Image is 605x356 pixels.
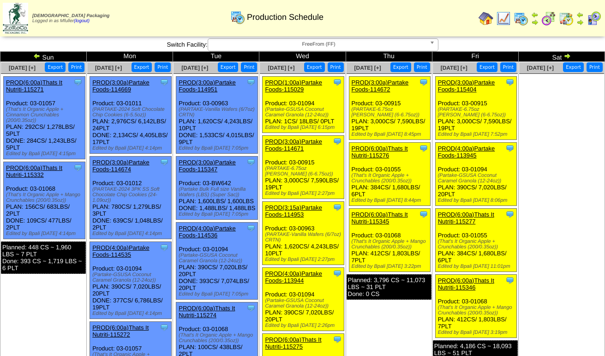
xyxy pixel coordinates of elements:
[92,159,150,173] a: PROD(3:00a)Partake Foods-114674
[576,18,584,26] img: arrowright.gif
[419,210,428,219] img: Tooltip
[132,62,152,72] button: Export
[155,62,171,72] button: Print
[333,78,342,87] img: Tooltip
[265,166,344,177] div: (PARTAKE-6.75oz [PERSON_NAME] (6-6.75oz))
[0,52,87,62] td: Sun
[179,253,258,264] div: (Partake-GSUSA Coconut Caramel Granola (12-24oz))
[352,173,431,184] div: (That's It Organic Apple + Crunchables (200/0.35oz))
[160,157,169,167] img: Tooltip
[212,39,426,50] span: FreeFrom (FF)
[6,231,85,236] div: Edited by Bpali [DATE] 4:14pm
[33,52,41,60] img: arrowleft.gif
[352,264,431,269] div: Edited by Bpali [DATE] 3:22pm
[347,274,431,300] div: Planned: 3,796 CS ~ 11,073 LBS ~ 31 PLT Done: 0 CS
[6,79,62,93] a: PROD(6:00a)Thats It Nutriti-115271
[438,79,495,93] a: PROD(3:00a)Partake Foods-115404
[268,65,294,71] a: [DATE] [+]
[531,18,539,26] img: arrowright.gif
[9,65,36,71] a: [DATE] [+]
[179,225,236,239] a: PROD(4:00a)Partake Foods-114536
[479,11,493,26] img: home.gif
[263,77,344,133] div: Product: 03-01094 PLAN: 1CS / 18LBS / 0PLT
[176,223,258,300] div: Product: 03-01094 PLAN: 390CS / 7,020LBS / 20PLT DONE: 393CS / 7,074LBS / 20PLT
[179,79,236,93] a: PROD(3:00a)Partake Foods-114951
[92,187,171,203] div: (PARTAKE-2024 3PK SS Soft Chocolate Chip Cookies (24-1.09oz))
[304,62,325,72] button: Export
[419,144,428,153] img: Tooltip
[259,52,346,62] td: Wed
[438,239,517,250] div: (That's It Organic Apple + Crunchables (200/0.35oz))
[563,52,571,60] img: arrowright.gif
[95,65,122,71] a: [DATE] [+]
[218,62,239,72] button: Export
[438,198,517,203] div: Edited by Bpali [DATE] 8:06pm
[179,305,235,319] a: PROD(6:00a)Thats It Nutriti-115274
[438,330,517,335] div: Edited by Bpali [DATE] 3:19pm
[414,62,430,72] button: Print
[176,77,258,154] div: Product: 03-00963 PLAN: 1,620CS / 4,243LBS / 10PLT DONE: 1,533CS / 4,015LBS / 9PLT
[179,145,258,151] div: Edited by Bpali [DATE] 7:05pm
[265,298,344,309] div: (Partake-GSUSA Coconut Caramel Granola (12-24oz))
[74,18,90,24] a: (logout)
[438,132,517,137] div: Edited by Bpali [DATE] 7:52pm
[263,202,344,265] div: Product: 03-00963 PLAN: 1,620CS / 4,243LBS / 10PLT
[531,11,539,18] img: arrowleft.gif
[179,107,258,118] div: (PARTAKE-Vanilla Wafers (6/7oz) CRTN)
[500,62,516,72] button: Print
[3,3,28,34] img: zoroco-logo-small.webp
[441,65,467,71] a: [DATE] [+]
[90,242,172,319] div: Product: 03-01094 PLAN: 390CS / 7,020LBS / 20PLT DONE: 377CS / 6,786LBS / 19PLT
[265,270,322,284] a: PROD(4:00a)Partake Foods-113944
[176,157,258,220] div: Product: 03-BW642 PLAN: 1,600LBS / 1,600LBS DONE: 1,488LBS / 1,488LBS
[90,77,172,154] div: Product: 03-01011 PLAN: 2,976CS / 6,142LBS / 24PLT DONE: 2,134CS / 4,405LBS / 17PLT
[333,269,342,278] img: Tooltip
[160,78,169,87] img: Tooltip
[92,324,149,338] a: PROD(6:00a)Thats It Nutriti-115272
[179,291,258,297] div: Edited by Bpali [DATE] 7:05pm
[246,157,256,167] img: Tooltip
[6,192,85,203] div: (That's It Organic Apple + Mango Crunchables (200/0.35oz))
[541,11,556,26] img: calendarblend.gif
[230,10,245,24] img: calendarprod.gif
[179,332,258,344] div: (That's It Organic Apple + Mango Crunchables (200/0.35oz))
[160,323,169,332] img: Tooltip
[333,137,342,146] img: Tooltip
[438,145,495,159] a: PROD(4:00a)Partake Foods-113945
[265,138,322,152] a: PROD(3:00a)Partake Foods-114671
[90,157,172,239] div: Product: 03-01012 PLAN: 780CS / 1,279LBS / 3PLT DONE: 639CS / 1,048LBS / 2PLT
[527,65,554,71] a: [DATE] [+]
[92,79,150,93] a: PROD(3:00a)Partake Foods-114669
[576,11,584,18] img: arrowleft.gif
[265,232,344,243] div: (PARTAKE-Vanilla Wafers (6/7oz) CRTN)
[352,239,431,250] div: (That's It Organic Apple + Mango Crunchables (200/0.35oz))
[514,11,528,26] img: calendarprod.gif
[328,62,344,72] button: Print
[354,65,381,71] a: [DATE] [+]
[438,211,494,225] a: PROD(6:00a)Thats It Nutriti-115277
[265,204,322,218] a: PROD(3:15a)Partake Foods-114953
[241,62,257,72] button: Print
[92,272,171,283] div: (Partake-GSUSA Coconut Caramel Granola (12-24oz))
[160,243,169,252] img: Tooltip
[265,323,344,328] div: Edited by Bpali [DATE] 2:26pm
[496,11,511,26] img: line_graph.gif
[435,77,517,140] div: Product: 03-00915 PLAN: 3,000CS / 7,590LBS / 19PLT
[505,210,515,219] img: Tooltip
[505,78,515,87] img: Tooltip
[438,173,517,184] div: (Partake-GSUSA Coconut Caramel Granola (12-24oz))
[438,107,517,118] div: (PARTAKE-6.75oz [PERSON_NAME] (6-6.75oz))
[179,159,236,173] a: PROD(3:00a)Partake Foods-115347
[45,62,66,72] button: Export
[6,151,85,157] div: Edited by Bpali [DATE] 4:15pm
[246,223,256,233] img: Tooltip
[438,264,517,269] div: Edited by Bpali [DATE] 11:01pm
[6,164,62,178] a: PROD(6:00a)Thats It Nutriti-115332
[246,78,256,87] img: Tooltip
[265,125,344,130] div: Edited by Bpali [DATE] 6:15pm
[92,244,150,258] a: PROD(4:00a)Partake Foods-114535
[349,143,431,206] div: Product: 03-01055 PLAN: 384CS / 1,680LBS / 6PLT
[92,311,171,316] div: Edited by Bpali [DATE] 4:14pm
